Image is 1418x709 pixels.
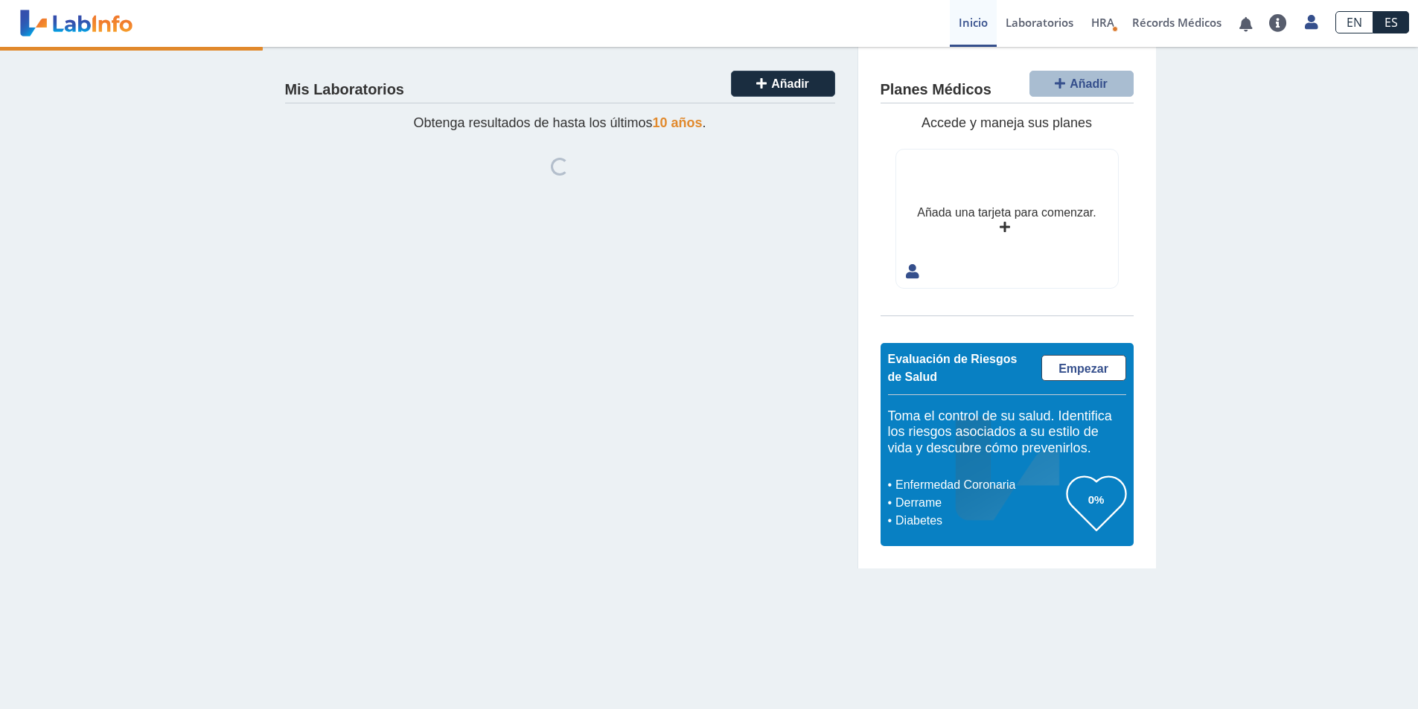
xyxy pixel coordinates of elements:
[1373,11,1409,33] a: ES
[1041,355,1126,381] a: Empezar
[892,494,1067,512] li: Derrame
[1335,11,1373,33] a: EN
[881,81,991,99] h4: Planes Médicos
[922,115,1092,130] span: Accede y maneja sus planes
[917,204,1096,222] div: Añada una tarjeta para comenzar.
[1070,77,1108,90] span: Añadir
[1029,71,1134,97] button: Añadir
[653,115,703,130] span: 10 años
[285,81,404,99] h4: Mis Laboratorios
[892,476,1067,494] li: Enfermedad Coronaria
[1091,15,1114,30] span: HRA
[888,408,1126,457] h5: Toma el control de su salud. Identifica los riesgos asociados a su estilo de vida y descubre cómo...
[771,77,809,90] span: Añadir
[892,512,1067,530] li: Diabetes
[1058,362,1108,375] span: Empezar
[413,115,706,130] span: Obtenga resultados de hasta los últimos .
[888,353,1018,383] span: Evaluación de Riesgos de Salud
[1067,490,1126,509] h3: 0%
[731,71,835,97] button: Añadir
